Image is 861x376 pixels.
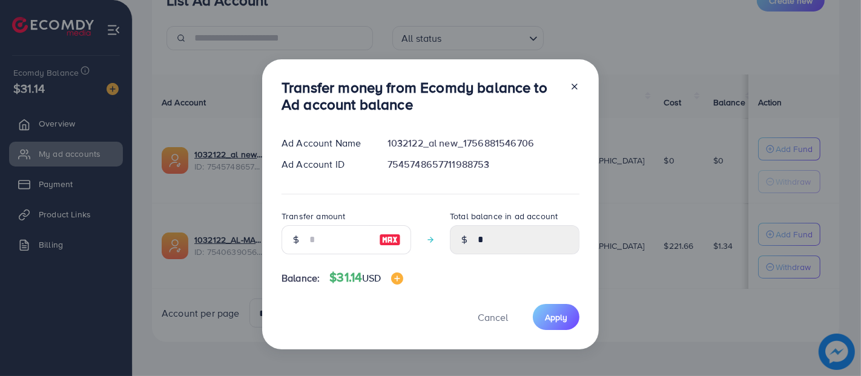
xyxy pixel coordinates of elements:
div: Ad Account Name [272,136,378,150]
label: Total balance in ad account [450,210,558,222]
h4: $31.14 [329,270,403,285]
span: USD [362,271,381,285]
button: Cancel [463,304,523,330]
span: Cancel [478,311,508,324]
span: Apply [545,311,567,323]
img: image [391,272,403,285]
div: Ad Account ID [272,157,378,171]
img: image [379,233,401,247]
div: 7545748657711988753 [378,157,589,171]
label: Transfer amount [282,210,345,222]
div: 1032122_al new_1756881546706 [378,136,589,150]
h3: Transfer money from Ecomdy balance to Ad account balance [282,79,560,114]
span: Balance: [282,271,320,285]
button: Apply [533,304,579,330]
